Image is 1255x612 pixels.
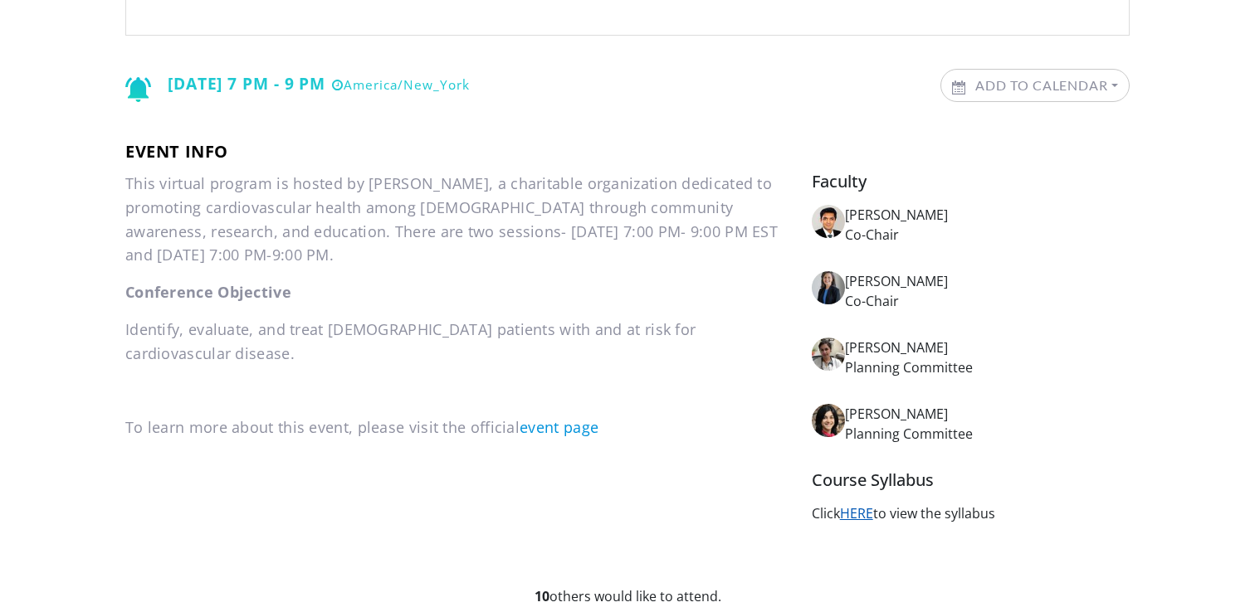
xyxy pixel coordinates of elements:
[845,225,1130,245] p: Co-Chair
[125,282,291,302] strong: Conference Objective
[535,587,549,605] strong: 10
[812,338,845,371] img: Avatar
[812,404,845,437] img: Avatar
[845,404,1130,424] div: [PERSON_NAME]
[520,417,598,437] a: event page
[125,172,787,267] p: This virtual program is hosted by [PERSON_NAME], a charitable organization dedicated to promoting...
[845,291,1130,311] p: Co-Chair
[952,80,965,95] img: Calendar icon
[812,172,1130,192] h5: Faculty
[845,271,1130,291] div: [PERSON_NAME]
[125,77,151,102] img: Notification icon
[845,205,1130,225] div: [PERSON_NAME]
[812,205,845,238] img: Avatar
[812,271,845,304] img: Avatar
[812,470,1130,490] h5: Course Syllabus
[125,318,787,366] p: Identify, evaluate, and treat [DEMOGRAPHIC_DATA] patients with and at risk for cardiovascular dis...
[941,70,1129,101] a: Add to Calendar
[845,338,1130,357] div: [PERSON_NAME]
[332,76,469,94] small: America/New_York
[125,142,1130,162] h3: Event info
[845,357,1130,377] p: Planning Committee
[125,69,470,102] div: [DATE] 7 PM - 9 PM
[125,415,787,440] p: To learn more about this event, please visit the official
[812,503,1130,523] p: Click to view the syllabus
[840,504,873,522] a: HERE
[845,424,1130,444] p: Planning Committee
